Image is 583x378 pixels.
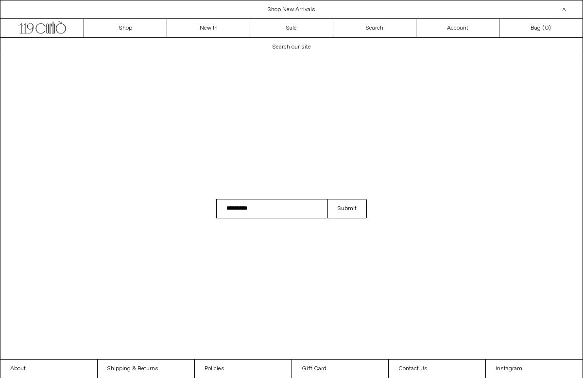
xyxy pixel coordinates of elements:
[167,19,250,37] a: New In
[292,360,389,378] a: Gift Card
[486,360,583,378] a: Instagram
[250,19,333,37] a: Sale
[333,19,416,37] a: Search
[389,360,485,378] a: Contact Us
[268,6,315,14] a: Shop New Arrivals
[195,360,291,378] a: Policies
[98,360,194,378] a: Shipping & Returns
[545,24,551,33] span: )
[499,19,583,37] a: Bag ()
[0,360,97,378] a: About
[327,199,367,218] button: Submit
[84,19,167,37] a: Shop
[545,24,549,32] span: 0
[273,43,311,51] span: Search our site
[416,19,499,37] a: Account
[216,199,327,218] input: Search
